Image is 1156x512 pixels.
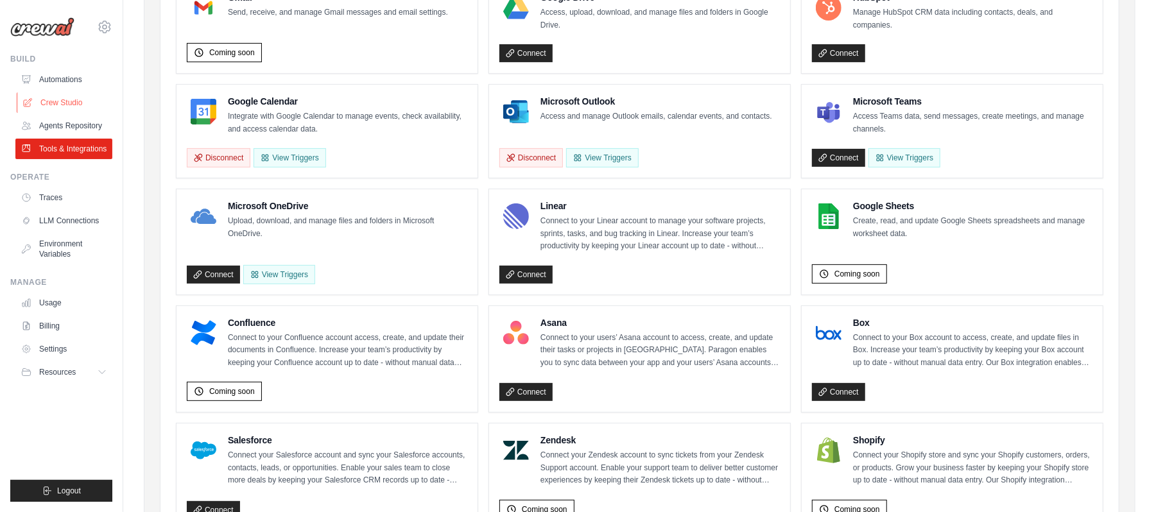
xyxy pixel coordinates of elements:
[853,449,1092,487] p: Connect your Shopify store and sync your Shopify customers, orders, or products. Grow your busine...
[812,149,865,167] a: Connect
[540,215,780,253] p: Connect to your Linear account to manage your software projects, sprints, tasks, and bug tracking...
[812,383,865,401] a: Connect
[10,480,112,502] button: Logout
[853,215,1092,240] p: Create, read, and update Google Sheets spreadsheets and manage worksheet data.
[228,200,467,212] h4: Microsoft OneDrive
[209,47,255,58] span: Coming soon
[540,449,780,487] p: Connect your Zendesk account to sync tickets from your Zendesk Support account. Enable your suppo...
[10,277,112,287] div: Manage
[228,110,467,135] p: Integrate with Google Calendar to manage events, check availability, and access calendar data.
[540,200,780,212] h4: Linear
[15,293,112,313] a: Usage
[228,449,467,487] p: Connect your Salesforce account and sync your Salesforce accounts, contacts, leads, or opportunit...
[499,383,553,401] a: Connect
[10,17,74,37] img: Logo
[540,434,780,447] h4: Zendesk
[187,266,240,284] a: Connect
[57,486,81,496] span: Logout
[499,44,553,62] a: Connect
[853,110,1092,135] p: Access Teams data, send messages, create meetings, and manage channels.
[834,269,880,279] span: Coming soon
[853,316,1092,329] h4: Box
[15,362,112,382] button: Resources
[10,54,112,64] div: Build
[853,200,1092,212] h4: Google Sheets
[853,6,1092,31] p: Manage HubSpot CRM data including contacts, deals, and companies.
[228,332,467,370] p: Connect to your Confluence account access, create, and update their documents in Confluence. Incr...
[540,95,772,108] h4: Microsoft Outlook
[15,316,112,336] a: Billing
[540,316,780,329] h4: Asana
[228,215,467,240] p: Upload, download, and manage files and folders in Microsoft OneDrive.
[15,210,112,231] a: LLM Connections
[540,332,780,370] p: Connect to your users’ Asana account to access, create, and update their tasks or projects in [GE...
[228,95,467,108] h4: Google Calendar
[503,203,529,229] img: Linear Logo
[816,438,841,463] img: Shopify Logo
[15,187,112,208] a: Traces
[191,99,216,124] img: Google Calendar Logo
[499,266,553,284] a: Connect
[10,172,112,182] div: Operate
[540,110,772,123] p: Access and manage Outlook emails, calendar events, and contacts.
[499,148,563,167] button: Disconnect
[209,386,255,397] span: Coming soon
[15,115,112,136] a: Agents Repository
[868,148,940,167] : View Triggers
[853,95,1092,108] h4: Microsoft Teams
[503,438,529,463] img: Zendesk Logo
[566,148,638,167] : View Triggers
[853,434,1092,447] h4: Shopify
[503,99,529,124] img: Microsoft Outlook Logo
[503,320,529,346] img: Asana Logo
[15,234,112,264] a: Environment Variables
[191,320,216,346] img: Confluence Logo
[816,320,841,346] img: Box Logo
[191,438,216,463] img: Salesforce Logo
[228,316,467,329] h4: Confluence
[228,6,448,19] p: Send, receive, and manage Gmail messages and email settings.
[816,99,841,124] img: Microsoft Teams Logo
[254,148,325,167] button: View Triggers
[812,44,865,62] a: Connect
[243,265,315,284] : View Triggers
[15,139,112,159] a: Tools & Integrations
[187,148,250,167] button: Disconnect
[816,203,841,229] img: Google Sheets Logo
[15,69,112,90] a: Automations
[853,332,1092,370] p: Connect to your Box account to access, create, and update files in Box. Increase your team’s prod...
[540,6,780,31] p: Access, upload, download, and manage files and folders in Google Drive.
[17,92,114,113] a: Crew Studio
[228,434,467,447] h4: Salesforce
[191,203,216,229] img: Microsoft OneDrive Logo
[15,339,112,359] a: Settings
[39,367,76,377] span: Resources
